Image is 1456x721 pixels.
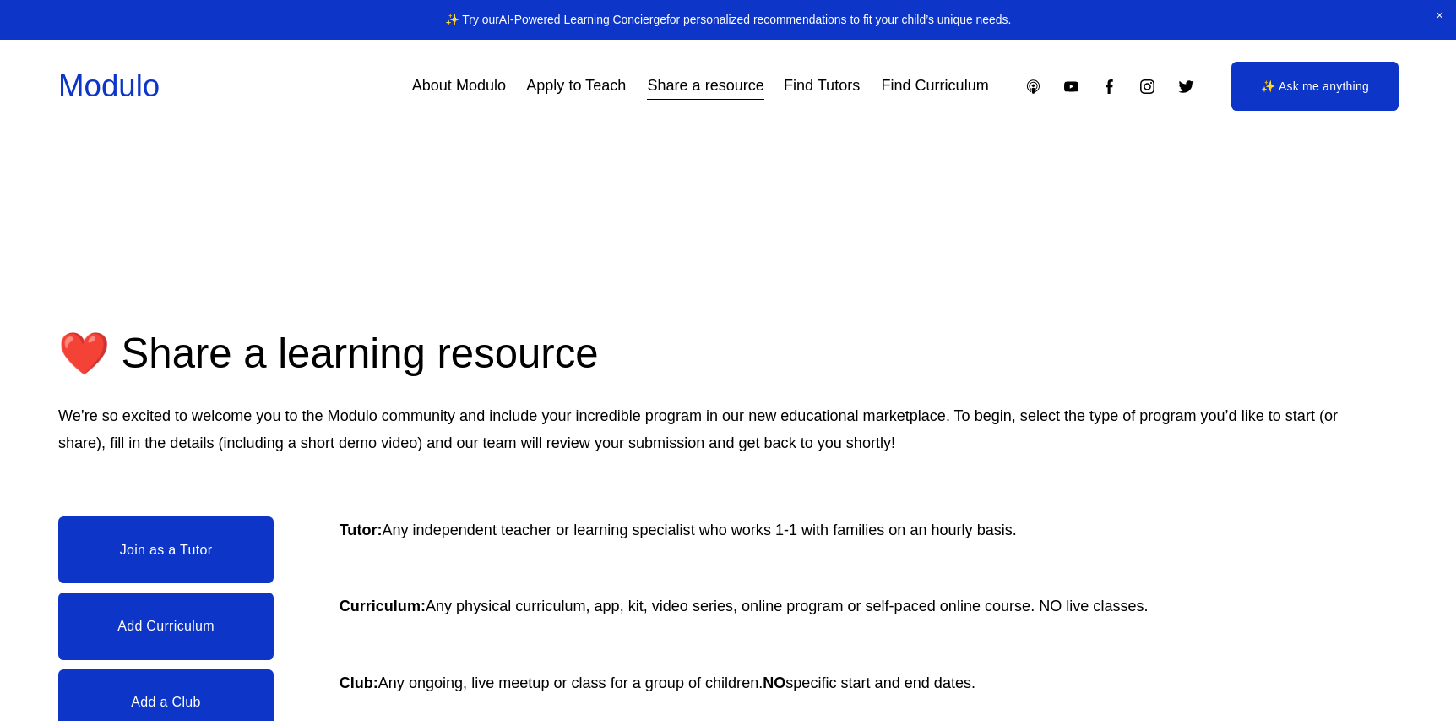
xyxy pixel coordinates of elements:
a: Apply to Teach [526,71,626,101]
a: Facebook [1100,78,1118,96]
a: ✨ Ask me anything [1231,62,1398,111]
a: Join as a Tutor [58,516,274,583]
p: We’re so excited to welcome you to the Modulo community and include your incredible program in ou... [58,402,1342,457]
strong: Tutor: [340,522,383,538]
h2: ❤️ Share a learning resource [58,326,892,380]
a: Apple Podcasts [1024,78,1042,96]
a: Twitter [1177,78,1195,96]
strong: NO [763,675,785,691]
a: Add Curriculum [58,593,274,659]
a: Modulo [58,68,160,103]
strong: Club: [340,675,378,691]
p: Any physical curriculum, app, kit, video series, online program or self-paced online course. NO l... [340,593,1173,620]
a: About Modulo [412,71,506,101]
a: Find Tutors [784,71,860,101]
a: AI-Powered Learning Concierge [499,13,666,26]
a: Find Curriculum [881,71,988,101]
p: Any independent teacher or learning specialist who works 1-1 with families on an hourly basis. [340,516,1117,544]
p: Any ongoing, live meetup or class for a group of children. specific start and end dates. [340,669,1230,697]
strong: Curriculum: [340,598,426,614]
a: Instagram [1138,78,1156,96]
a: Share a resource [647,71,763,101]
a: YouTube [1062,78,1080,96]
